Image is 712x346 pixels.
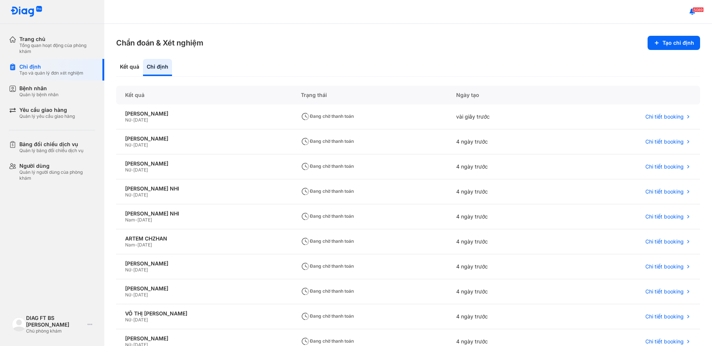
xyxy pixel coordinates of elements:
div: 4 ngày trước [447,179,560,204]
span: - [131,317,133,323]
div: Tạo và quản lý đơn xét nghiệm [19,70,83,76]
span: Nữ [125,267,131,273]
span: Chi tiết booking [645,313,684,320]
span: [DATE] [133,192,148,198]
div: Trạng thái [292,86,447,104]
div: DIAG FT BS [PERSON_NAME] [26,315,85,328]
div: 4 ngày trước [447,129,560,154]
span: Đang chờ thanh toán [301,113,354,119]
span: Chi tiết booking [645,188,684,195]
span: Nữ [125,292,131,298]
div: Yêu cầu giao hàng [19,107,75,113]
div: Ngày tạo [447,86,560,104]
div: 4 ngày trước [447,204,560,229]
span: - [131,192,133,198]
div: 4 ngày trước [447,279,560,304]
div: ARTEM CHZHAN [125,235,283,242]
div: [PERSON_NAME] [125,135,283,142]
div: Chủ phòng khám [26,328,85,334]
span: [DATE] [133,167,148,173]
span: - [131,267,133,273]
span: [DATE] [133,267,148,273]
div: [PERSON_NAME] [125,285,283,292]
span: [DATE] [133,142,148,148]
span: Chi tiết booking [645,163,684,170]
div: Chỉ định [19,63,83,70]
div: 4 ngày trước [447,229,560,254]
div: Kết quả [116,59,143,76]
span: - [135,217,137,223]
div: [PERSON_NAME] [125,335,283,342]
div: Người dùng [19,163,95,169]
span: [DATE] [137,217,152,223]
div: 4 ngày trước [447,154,560,179]
div: Quản lý yêu cầu giao hàng [19,113,75,119]
span: Nữ [125,317,131,323]
img: logo [12,317,26,331]
div: Quản lý người dùng của phòng khám [19,169,95,181]
span: - [131,117,133,123]
span: Chi tiết booking [645,238,684,245]
span: Chi tiết booking [645,138,684,145]
div: [PERSON_NAME] [125,260,283,267]
span: [DATE] [133,317,148,323]
span: - [131,167,133,173]
div: [PERSON_NAME] NHI [125,210,283,217]
span: Nam [125,217,135,223]
div: Kết quả [116,86,292,104]
div: Bệnh nhân [19,85,58,92]
span: Đang chờ thanh toán [301,138,354,144]
span: Chi tiết booking [645,213,684,220]
span: Đang chờ thanh toán [301,263,354,269]
span: [DATE] [137,242,152,248]
div: vài giây trước [447,104,560,129]
span: Đang chờ thanh toán [301,288,354,294]
span: Nữ [125,167,131,173]
span: Nữ [125,117,131,123]
div: Bảng đối chiếu dịch vụ [19,141,83,148]
span: Chi tiết booking [645,288,684,295]
span: Đang chờ thanh toán [301,188,354,194]
div: [PERSON_NAME] [125,160,283,167]
button: Tạo chỉ định [648,36,700,50]
span: Chi tiết booking [645,338,684,345]
div: Tổng quan hoạt động của phòng khám [19,43,95,54]
span: Chi tiết booking [645,263,684,270]
span: Đang chờ thanh toán [301,238,354,244]
span: - [131,142,133,148]
span: Đang chờ thanh toán [301,163,354,169]
div: Trang chủ [19,36,95,43]
div: [PERSON_NAME] [125,110,283,117]
span: - [135,242,137,248]
span: Đang chờ thanh toán [301,213,354,219]
span: Nam [125,242,135,248]
div: 4 ngày trước [447,304,560,329]
div: 4 ngày trước [447,254,560,279]
span: Đang chờ thanh toán [301,313,354,319]
div: VỖ THỊ [PERSON_NAME] [125,310,283,317]
div: Quản lý bảng đối chiếu dịch vụ [19,148,83,154]
h3: Chẩn đoán & Xét nghiệm [116,38,203,48]
span: Chi tiết booking [645,113,684,120]
div: [PERSON_NAME] NHI [125,185,283,192]
span: Nữ [125,142,131,148]
span: [DATE] [133,117,148,123]
span: Đang chờ thanh toán [301,338,354,344]
div: Chỉ định [143,59,172,76]
div: Quản lý bệnh nhân [19,92,58,98]
span: 5089 [693,7,704,12]
span: Nữ [125,192,131,198]
span: [DATE] [133,292,148,298]
span: - [131,292,133,298]
img: logo [10,6,42,18]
